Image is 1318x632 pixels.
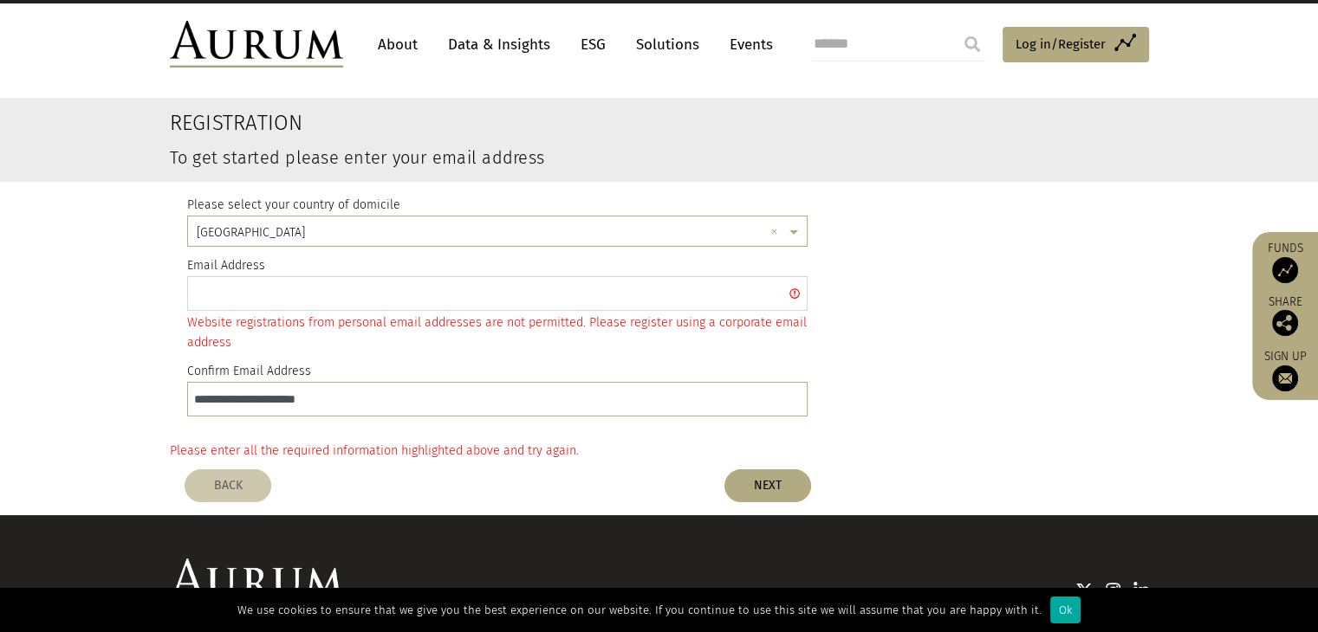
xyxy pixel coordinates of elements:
[170,21,343,68] img: Aurum
[170,441,1149,461] div: Please enter all the required information highlighted above and try again.
[187,361,311,382] label: Confirm Email Address
[627,29,708,61] a: Solutions
[1133,582,1149,599] img: Linkedin icon
[187,195,400,216] label: Please select your country of domicile
[170,111,982,136] h2: Registration
[170,558,343,605] img: Aurum Logo
[439,29,559,61] a: Data & Insights
[1261,296,1309,336] div: Share
[1016,34,1106,55] span: Log in/Register
[187,313,808,352] div: Website registrations from personal email addresses are not permitted. Please register using a co...
[1075,582,1093,599] img: Twitter icon
[721,29,773,61] a: Events
[955,27,990,61] input: Submit
[1106,582,1121,599] img: Instagram icon
[1050,597,1081,623] div: Ok
[724,469,811,502] button: NEXT
[170,149,982,166] h3: To get started please enter your email address
[1261,349,1309,391] a: Sign up
[770,223,785,242] span: Clear all
[187,255,265,276] label: Email Address
[1261,241,1309,283] a: Funds
[1272,365,1298,391] img: Sign up to our newsletter
[1003,27,1149,63] a: Log in/Register
[1272,257,1298,283] img: Access Funds
[1272,310,1298,336] img: Share this post
[572,29,614,61] a: ESG
[369,29,426,61] a: About
[185,469,271,502] button: BACK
